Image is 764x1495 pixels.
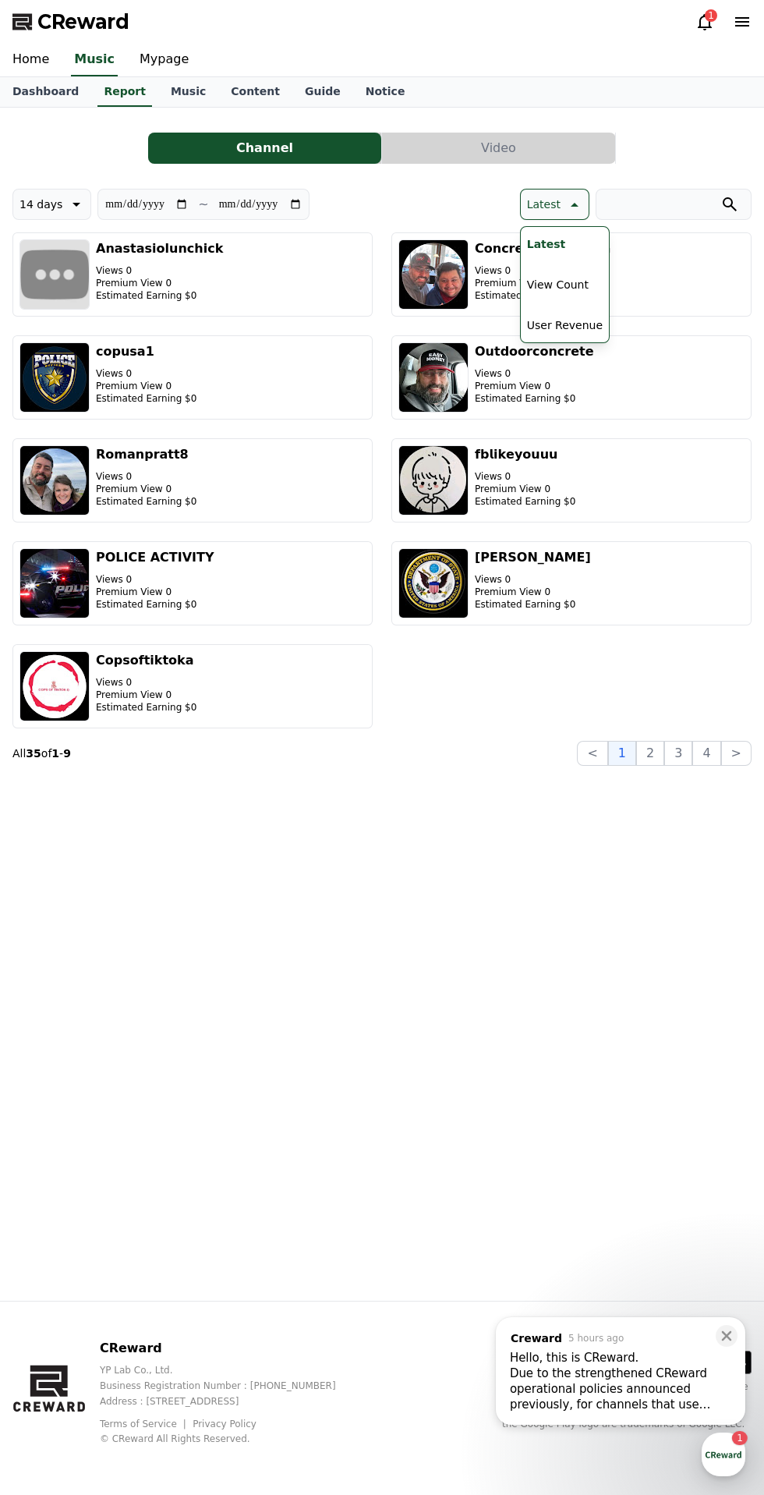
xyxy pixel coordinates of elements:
button: 4 [692,741,720,766]
a: Content [218,77,292,107]
a: Report [97,77,152,107]
a: Settings [201,494,299,533]
img: Outdoorconcrete [398,342,469,413]
button: POLICE ACTIVITY Views 0 Premium View 0 Estimated Earning $0 [12,541,373,625]
a: CReward [12,9,129,34]
button: Video [382,133,615,164]
img: POLICE ACTIVITY [19,548,90,618]
a: 1Messages [103,494,201,533]
p: Premium View 0 [96,586,214,598]
h3: Outdoorconcrete [475,342,594,361]
img: copusa1 [19,342,90,413]
strong: 35 [26,747,41,760]
p: Estimated Earning $0 [96,289,223,302]
span: CReward [37,9,129,34]
h3: copusa1 [96,342,196,361]
p: Estimated Earning $0 [96,598,214,611]
a: Guide [292,77,353,107]
h3: Anastasiolunchick [96,239,223,258]
p: © CReward All Rights Reserved. [100,1433,361,1445]
p: Premium View 0 [475,277,610,289]
p: Address : [STREET_ADDRESS] [100,1395,361,1408]
h3: 𝗳𝗯𝗹𝗶𝗸𝗲𝘆𝗼𝘂𝘂𝘂 [475,445,575,464]
p: Views 0 [96,676,196,689]
p: Views 0 [475,264,610,277]
p: Estimated Earning $0 [475,598,591,611]
button: [PERSON_NAME] Views 0 Premium View 0 Estimated Earning $0 [391,541,752,625]
button: Romanpratt8 Views 0 Premium View 0 Estimated Earning $0 [12,438,373,523]
button: Latest [520,189,589,220]
span: 1 [158,494,164,506]
h3: Romanpratt8 [96,445,196,464]
a: Music [71,44,118,76]
p: Business Registration Number : [PHONE_NUMBER] [100,1380,361,1392]
p: 14 days [19,193,62,215]
p: Premium View 0 [475,586,591,598]
img: 𝗳𝗯𝗹𝗶𝗸𝗲𝘆𝗼𝘂𝘂𝘂 [398,445,469,515]
p: ~ [198,195,208,214]
p: Estimated Earning $0 [96,495,196,508]
img: Copsoftiktoka [19,651,90,721]
button: copusa1 Views 0 Premium View 0 Estimated Earning $0 [12,335,373,420]
a: Video [382,133,616,164]
a: Music [158,77,218,107]
p: Premium View 0 [96,689,196,701]
p: Premium View 0 [96,277,223,289]
button: 2 [636,741,664,766]
p: Views 0 [475,367,594,380]
button: 𝗳𝗯𝗹𝗶𝗸𝗲𝘆𝗼𝘂𝘂𝘂 Views 0 Premium View 0 Estimated Earning $0 [391,438,752,523]
button: Channel [148,133,381,164]
button: Copsoftiktoka Views 0 Premium View 0 Estimated Earning $0 [12,644,373,728]
div: 1 [705,9,717,22]
strong: 9 [63,747,71,760]
img: ConcreteCraftsman [398,239,469,310]
button: 3 [664,741,692,766]
button: > [721,741,752,766]
p: Estimated Earning $0 [475,289,610,302]
h3: Copsoftiktoka [96,651,196,670]
button: 14 days [12,189,91,220]
button: View Count [521,267,595,302]
h3: [PERSON_NAME] [475,548,591,567]
p: Views 0 [96,264,223,277]
h3: POLICE ACTIVITY [96,548,214,567]
p: CReward [100,1339,361,1358]
span: Settings [231,518,269,530]
img: Anastasiolunchick [19,239,90,310]
a: Home [5,494,103,533]
button: 1 [608,741,636,766]
img: Romanpratt8 [19,445,90,515]
p: Premium View 0 [96,483,196,495]
p: Estimated Earning $0 [475,392,594,405]
p: Estimated Earning $0 [475,495,575,508]
span: Home [40,518,67,530]
button: Anastasiolunchick Views 0 Premium View 0 Estimated Earning $0 [12,232,373,317]
p: Views 0 [475,470,575,483]
p: YP Lab Co., Ltd. [100,1364,361,1376]
button: User Revenue [521,308,609,342]
a: Mypage [127,44,201,76]
p: Estimated Earning $0 [96,701,196,714]
button: ConcreteCraftsman Views 0 Premium View 0 Estimated Earning $0 [391,232,752,317]
a: 1 [695,12,714,31]
p: Views 0 [96,470,196,483]
img: Alex law [398,548,469,618]
a: Privacy Policy [193,1419,256,1429]
h3: ConcreteCraftsman [475,239,610,258]
p: Views 0 [475,573,591,586]
p: Latest [527,193,561,215]
button: < [577,741,607,766]
p: Premium View 0 [475,483,575,495]
a: Notice [353,77,418,107]
a: Channel [148,133,382,164]
span: Messages [129,519,175,531]
p: Premium View 0 [96,380,196,392]
strong: 1 [51,747,59,760]
p: Premium View 0 [475,380,594,392]
a: Terms of Service [100,1419,189,1429]
button: Latest [521,227,572,261]
p: Views 0 [96,367,196,380]
p: Views 0 [96,573,214,586]
button: Outdoorconcrete Views 0 Premium View 0 Estimated Earning $0 [391,335,752,420]
p: All of - [12,746,71,761]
